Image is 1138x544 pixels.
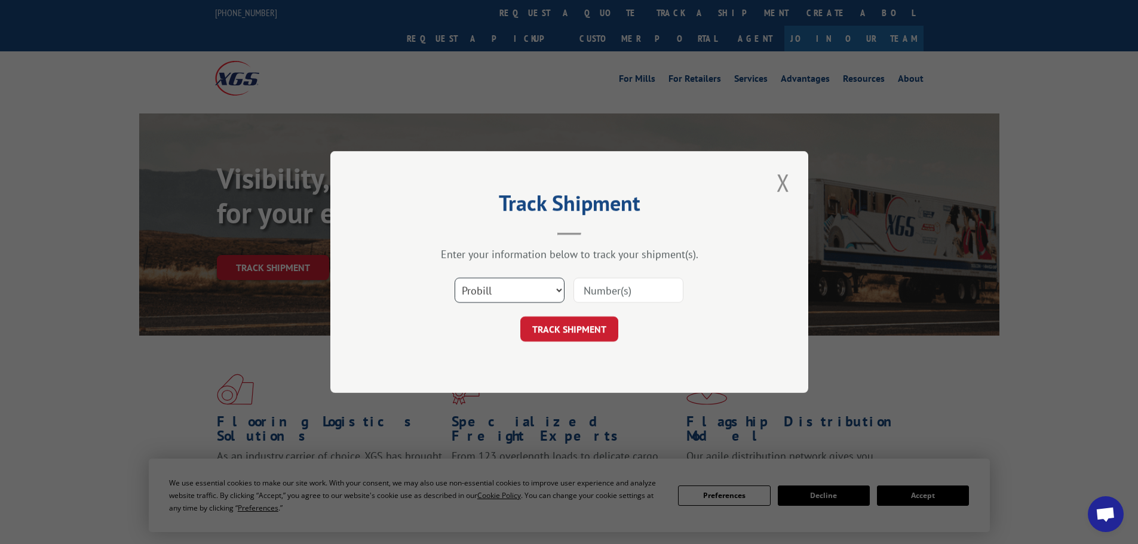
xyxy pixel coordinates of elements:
[390,247,749,261] div: Enter your information below to track your shipment(s).
[1088,496,1124,532] a: Open chat
[520,316,618,342] button: TRACK SHIPMENT
[773,166,793,199] button: Close modal
[573,278,683,303] input: Number(s)
[390,195,749,217] h2: Track Shipment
